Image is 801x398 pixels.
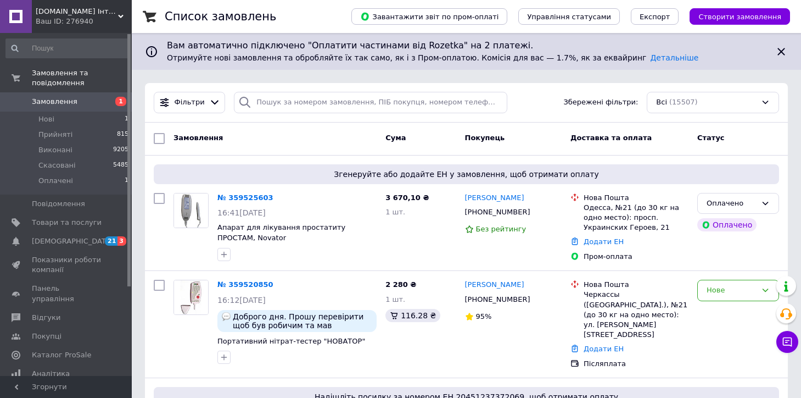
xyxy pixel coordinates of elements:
[32,284,102,303] span: Панель управління
[32,218,102,228] span: Товари та послуги
[173,193,209,228] a: Фото товару
[690,8,790,25] button: Створити замовлення
[113,161,128,170] span: 5485
[563,97,638,108] span: Збережені фільтри:
[584,345,624,353] a: Додати ЕН
[698,13,781,21] span: Створити замовлення
[173,134,223,142] span: Замовлення
[707,198,757,209] div: Оплачено
[776,331,798,353] button: Чат з покупцем
[697,134,725,142] span: Статус
[217,194,273,202] a: № 359525603
[234,92,507,113] input: Пошук за номером замовлення, ПІБ покупця, номером телефону, Email, номером накладної
[584,237,624,246] a: Додати ЕН
[631,8,679,25] button: Експорт
[32,199,85,209] span: Повідомлення
[167,53,698,62] span: Отримуйте нові замовлення та обробляйте їх так само, як і з Пром-оплатою. Комісія для вас — 1.7%,...
[697,218,757,231] div: Оплачено
[707,285,757,296] div: Нове
[173,280,209,315] a: Фото товару
[584,290,688,340] div: Черкассы ([GEOGRAPHIC_DATA].), №21 (до 30 кг на одно место): ул. [PERSON_NAME][STREET_ADDRESS]
[115,97,126,106] span: 1
[32,236,113,246] span: [DEMOGRAPHIC_DATA]
[158,169,775,180] span: Згенеруйте або додайте ЕН у замовлення, щоб отримати оплату
[584,280,688,290] div: Нова Пошта
[385,295,405,303] span: 1 шт.
[518,8,620,25] button: Управління статусами
[217,337,365,345] a: Портативний нітрат-тестер "НОВАТОР"
[125,114,128,124] span: 1
[584,203,688,233] div: Одесса, №21 (до 30 кг на одно место): просп. Украинских Героев, 21
[38,161,76,170] span: Скасовані
[584,193,688,203] div: Нова Пошта
[32,97,77,107] span: Замовлення
[465,295,530,303] span: [PHONE_NUMBER]
[117,236,126,246] span: 3
[584,252,688,262] div: Пром-оплата
[165,10,276,23] h1: Список замовлень
[640,13,670,21] span: Експорт
[465,134,505,142] span: Покупець
[175,97,205,108] span: Фільтри
[117,130,128,140] span: 815
[650,53,698,62] a: Детальніше
[476,312,492,320] span: 95%
[217,223,345,242] a: Апарат для лікування простатиту ПРОСТАМ, Novator
[32,313,60,323] span: Відгуки
[570,134,652,142] span: Доставка та оплата
[32,255,102,275] span: Показники роботи компанії
[465,193,524,203] a: [PERSON_NAME]
[217,296,266,305] span: 16:12[DATE]
[385,280,416,289] span: 2 280 ₴
[465,208,530,216] span: [PHONE_NUMBER]
[656,97,667,108] span: Всі
[222,312,231,321] img: :speech_balloon:
[105,236,117,246] span: 21
[679,12,790,20] a: Створити замовлення
[38,145,72,155] span: Виконані
[385,208,405,216] span: 1 шт.
[36,16,132,26] div: Ваш ID: 276940
[125,176,128,186] span: 1
[38,176,73,186] span: Оплачені
[32,369,70,379] span: Аналітика
[385,134,406,142] span: Cума
[38,114,54,124] span: Нові
[233,312,372,330] span: Доброго дня. Прошу перевірити щоб був робичим та мав товарницй вигляд. купляю для школи . Якщо є ...
[113,145,128,155] span: 9205
[38,130,72,140] span: Прийняті
[217,208,266,217] span: 16:41[DATE]
[174,280,208,314] img: Фото товару
[217,280,273,289] a: № 359520850
[174,194,208,228] img: Фото товару
[669,98,698,106] span: (15507)
[527,13,611,21] span: Управління статусами
[351,8,507,25] button: Завантажити звіт по пром-оплаті
[465,280,524,290] a: [PERSON_NAME]
[385,309,440,322] div: 116.28 ₴
[32,68,132,88] span: Замовлення та повідомлення
[476,225,526,233] span: Без рейтингу
[385,194,429,202] span: 3 670,10 ₴
[167,40,766,52] span: Вам автоматично підключено "Оплатити частинами від Rozetka" на 2 платежі.
[36,7,118,16] span: Mirzdorov.in.ua Інтернет-магазин
[360,12,498,21] span: Завантажити звіт по пром-оплаті
[584,359,688,369] div: Післяплата
[5,38,130,58] input: Пошук
[32,350,91,360] span: Каталог ProSale
[32,331,61,341] span: Покупці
